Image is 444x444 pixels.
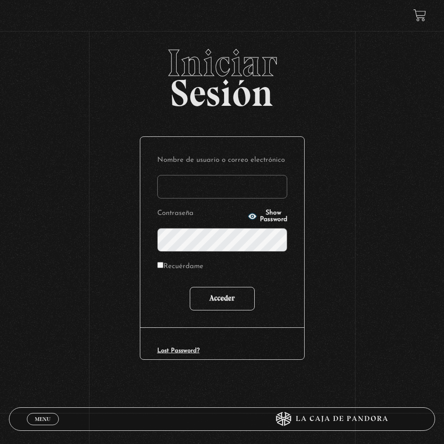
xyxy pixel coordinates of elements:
span: Menu [35,416,50,422]
span: Show Password [260,210,287,223]
input: Acceder [190,287,255,310]
label: Nombre de usuario o correo electrónico [157,154,287,167]
a: Lost Password? [157,348,200,354]
input: Recuérdame [157,262,163,268]
span: Cerrar [32,424,54,430]
button: Show Password [248,210,287,223]
label: Recuérdame [157,260,203,274]
a: View your shopping cart [413,9,426,22]
label: Contraseña [157,207,245,221]
span: Iniciar [9,44,435,82]
h2: Sesión [9,44,435,104]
